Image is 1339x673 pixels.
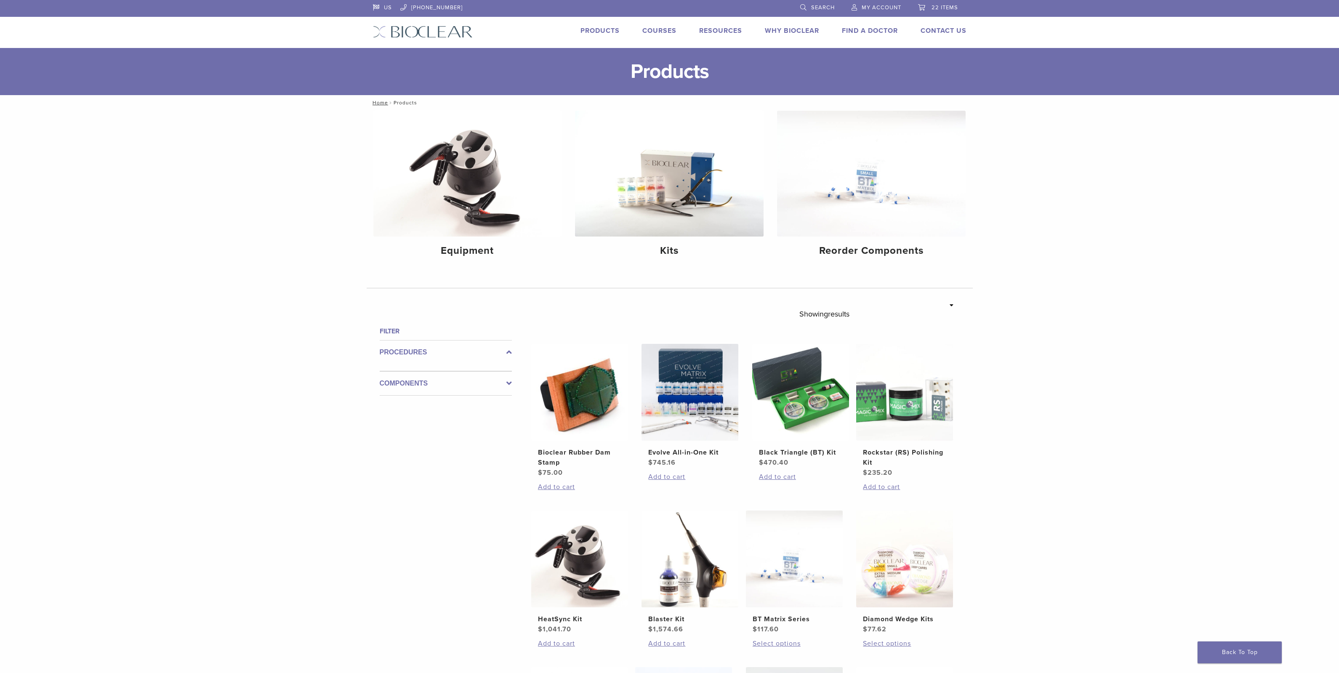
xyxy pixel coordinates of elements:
p: Showing results [799,305,849,323]
h4: Equipment [380,243,555,258]
img: Bioclear [373,26,473,38]
h4: Filter [380,326,512,336]
img: Black Triangle (BT) Kit [752,344,849,441]
a: Home [370,100,388,106]
bdi: 75.00 [538,468,563,477]
a: Select options for “BT Matrix Series” [753,638,836,649]
img: BT Matrix Series [746,511,843,607]
span: $ [863,468,868,477]
a: Why Bioclear [765,27,819,35]
h2: Evolve All-in-One Kit [648,447,732,458]
a: Products [580,27,620,35]
img: Equipment [373,111,562,237]
label: Components [380,378,512,388]
span: $ [538,625,543,633]
span: $ [648,625,653,633]
h4: Kits [582,243,757,258]
label: Procedures [380,347,512,357]
h2: Rockstar (RS) Polishing Kit [863,447,946,468]
a: Contact Us [921,27,966,35]
h2: HeatSync Kit [538,614,621,624]
img: HeatSync Kit [531,511,628,607]
a: Kits [575,111,764,264]
a: Evolve All-in-One KitEvolve All-in-One Kit $745.16 [641,344,739,468]
a: BT Matrix SeriesBT Matrix Series $117.60 [745,511,844,634]
a: Back To Top [1198,641,1282,663]
span: / [388,101,394,105]
h4: Reorder Components [784,243,959,258]
img: Blaster Kit [642,511,738,607]
span: $ [863,625,868,633]
a: Add to cart: “Evolve All-in-One Kit” [648,472,732,482]
a: Blaster KitBlaster Kit $1,574.66 [641,511,739,634]
bdi: 1,574.66 [648,625,683,633]
bdi: 470.40 [759,458,788,467]
a: Add to cart: “Black Triangle (BT) Kit” [759,472,842,482]
img: Evolve All-in-One Kit [642,344,738,441]
bdi: 77.62 [863,625,886,633]
nav: Products [367,95,973,110]
bdi: 1,041.70 [538,625,571,633]
bdi: 745.16 [648,458,676,467]
h2: Black Triangle (BT) Kit [759,447,842,458]
a: Resources [699,27,742,35]
h2: Blaster Kit [648,614,732,624]
a: Equipment [373,111,562,264]
h2: Diamond Wedge Kits [863,614,946,624]
bdi: 235.20 [863,468,892,477]
h2: BT Matrix Series [753,614,836,624]
img: Kits [575,111,764,237]
a: Black Triangle (BT) KitBlack Triangle (BT) Kit $470.40 [752,344,850,468]
a: Find A Doctor [842,27,898,35]
img: Diamond Wedge Kits [856,511,953,607]
a: Add to cart: “HeatSync Kit” [538,638,621,649]
a: HeatSync KitHeatSync Kit $1,041.70 [531,511,629,634]
span: $ [753,625,757,633]
bdi: 117.60 [753,625,779,633]
h2: Bioclear Rubber Dam Stamp [538,447,621,468]
a: Select options for “Diamond Wedge Kits” [863,638,946,649]
img: Reorder Components [777,111,966,237]
a: Courses [642,27,676,35]
a: Diamond Wedge KitsDiamond Wedge Kits $77.62 [856,511,954,634]
span: $ [538,468,543,477]
span: $ [648,458,653,467]
a: Bioclear Rubber Dam StampBioclear Rubber Dam Stamp $75.00 [531,344,629,478]
img: Bioclear Rubber Dam Stamp [531,344,628,441]
span: $ [759,458,764,467]
img: Rockstar (RS) Polishing Kit [856,344,953,441]
a: Add to cart: “Bioclear Rubber Dam Stamp” [538,482,621,492]
a: Rockstar (RS) Polishing KitRockstar (RS) Polishing Kit $235.20 [856,344,954,478]
span: Search [811,4,835,11]
a: Add to cart: “Rockstar (RS) Polishing Kit” [863,482,946,492]
a: Add to cart: “Blaster Kit” [648,638,732,649]
a: Reorder Components [777,111,966,264]
span: 22 items [932,4,958,11]
span: My Account [862,4,901,11]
